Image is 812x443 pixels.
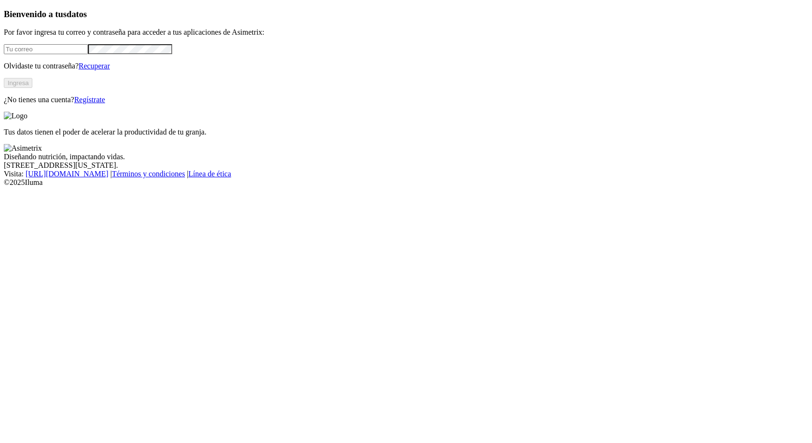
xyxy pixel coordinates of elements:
[4,96,808,104] p: ¿No tienes una cuenta?
[112,170,185,178] a: Términos y condiciones
[4,44,88,54] input: Tu correo
[4,144,42,153] img: Asimetrix
[4,128,808,136] p: Tus datos tienen el poder de acelerar la productividad de tu granja.
[4,62,808,70] p: Olvidaste tu contraseña?
[67,9,87,19] span: datos
[4,161,808,170] div: [STREET_ADDRESS][US_STATE].
[4,153,808,161] div: Diseñando nutrición, impactando vidas.
[4,9,808,19] h3: Bienvenido a tus
[74,96,105,104] a: Regístrate
[4,178,808,187] div: © 2025 Iluma
[4,170,808,178] div: Visita : | |
[4,78,32,88] button: Ingresa
[4,112,28,120] img: Logo
[4,28,808,37] p: Por favor ingresa tu correo y contraseña para acceder a tus aplicaciones de Asimetrix:
[78,62,110,70] a: Recuperar
[26,170,108,178] a: [URL][DOMAIN_NAME]
[188,170,231,178] a: Línea de ética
